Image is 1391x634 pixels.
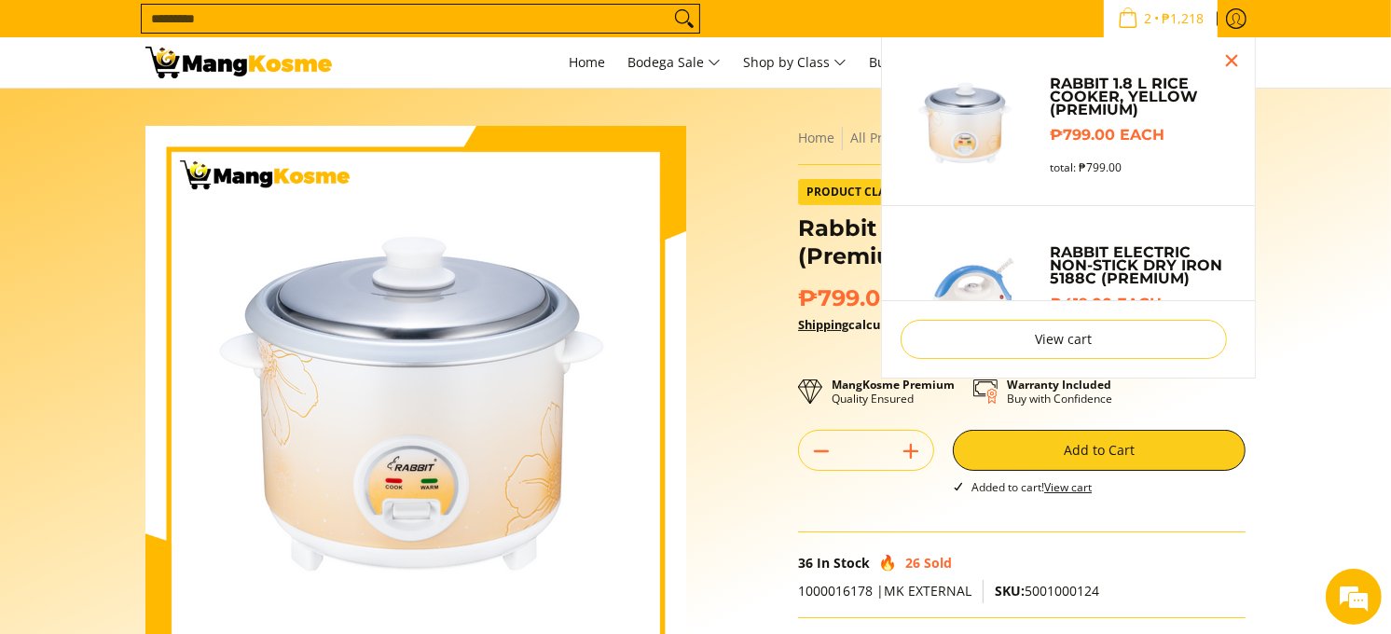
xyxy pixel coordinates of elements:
[618,37,730,88] a: Bodega Sale
[832,377,955,393] strong: MangKosme Premium
[798,284,895,312] span: ₱799.00
[924,554,952,572] span: Sold
[901,320,1227,359] a: View cart
[798,214,1246,270] h1: Rabbit 1.8 L Rice Cooker, Yellow (Premium)
[1007,377,1111,393] strong: Warranty Included
[798,129,834,146] a: Home
[145,47,332,78] img: NEW ITEM: Rabbit 1.8 L Rice Cooker - Yellow (Premium) l Mang Kosme
[799,436,844,466] button: Subtract
[905,554,920,572] span: 26
[669,5,699,33] button: Search
[1007,378,1112,406] p: Buy with Confidence
[995,582,1099,600] span: 5001000124
[559,37,614,88] a: Home
[1112,8,1209,29] span: •
[798,554,813,572] span: 36
[798,316,848,333] a: Shipping
[850,129,925,146] a: All Products
[817,554,870,572] span: In Stock
[971,479,1092,495] span: Added to cart!
[1050,160,1122,174] span: total: ₱799.00
[1050,77,1236,117] a: Rabbit 1.8 L Rice Cooker, Yellow (Premium)
[1218,47,1246,75] button: Close pop up
[798,126,1246,150] nav: Breadcrumbs
[743,51,847,75] span: Shop by Class
[798,179,1017,205] a: Product Class Premium
[888,436,933,466] button: Add
[734,37,856,88] a: Shop by Class
[351,37,1246,88] nav: Main Menu
[953,430,1246,471] button: Add to Cart
[798,316,986,333] strong: calculated at checkout
[799,180,906,204] span: Product Class
[627,51,721,75] span: Bodega Sale
[1050,246,1236,285] a: Rabbit Electric Non-Stick Dry Iron 5188C (Premium)
[1044,479,1092,495] a: View cart
[869,53,942,71] span: Bulk Center
[901,56,1031,186] img: https://mangkosme.com/products/rabbit-1-8-l-rice-cooker-yellow-class-a
[1141,12,1154,25] span: 2
[881,37,1256,379] ul: Sub Menu
[798,582,971,600] span: 1000016178 |MK EXTERNAL
[995,582,1025,600] span: SKU:
[569,53,605,71] span: Home
[1159,12,1206,25] span: ₱1,218
[832,378,955,406] p: Quality Ensured
[860,37,951,88] a: Bulk Center
[901,225,1031,355] img: https://mangkosme.com/products/rabbit-electric-non-stick-dry-iron-5188c-class-a
[1050,126,1236,145] h6: ₱799.00 each
[1050,295,1236,313] h6: ₱419.00 each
